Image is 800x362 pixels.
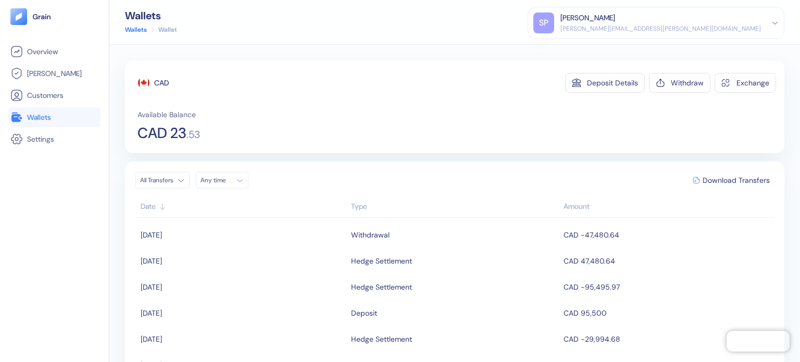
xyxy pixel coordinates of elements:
[10,8,27,25] img: logo-tablet-V2.svg
[27,46,58,57] span: Overview
[671,79,704,86] div: Withdraw
[135,274,348,300] td: [DATE]
[649,73,710,93] button: Withdraw
[561,326,774,352] td: CAD -29,994.68
[125,25,147,34] a: Wallets
[561,274,774,300] td: CAD -95,495.97
[135,248,348,274] td: [DATE]
[10,111,98,123] a: Wallets
[135,300,348,326] td: [DATE]
[154,78,169,88] div: CAD
[560,24,761,33] div: [PERSON_NAME][EMAIL_ADDRESS][PERSON_NAME][DOMAIN_NAME]
[10,45,98,58] a: Overview
[351,252,412,270] div: Hedge Settlement
[27,68,82,79] span: [PERSON_NAME]
[715,73,776,93] button: Exchange
[186,129,200,140] span: . 53
[27,134,54,144] span: Settings
[135,326,348,352] td: [DATE]
[351,330,412,348] div: Hedge Settlement
[727,331,790,352] iframe: Chatra live chat
[32,13,52,20] img: logo
[141,201,346,212] div: Sort ascending
[351,201,559,212] div: Sort ascending
[560,13,615,23] div: [PERSON_NAME]
[351,226,390,244] div: Withdrawal
[10,89,98,102] a: Customers
[137,126,186,141] span: CAD 23
[201,176,232,184] div: Any time
[564,201,769,212] div: Sort descending
[125,10,177,21] div: Wallets
[736,79,769,86] div: Exchange
[27,112,51,122] span: Wallets
[561,248,774,274] td: CAD 47,480.64
[561,222,774,248] td: CAD -47,480.64
[561,300,774,326] td: CAD 95,500
[533,13,554,33] div: SP
[10,67,98,80] a: [PERSON_NAME]
[587,79,638,86] div: Deposit Details
[565,73,645,93] button: Deposit Details
[137,109,196,120] span: Available Balance
[351,278,412,296] div: Hedge Settlement
[351,304,377,322] div: Deposit
[689,172,774,188] button: Download Transfers
[196,172,248,189] button: Any time
[27,90,64,101] span: Customers
[10,133,98,145] a: Settings
[135,222,348,248] td: [DATE]
[703,177,770,184] span: Download Transfers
